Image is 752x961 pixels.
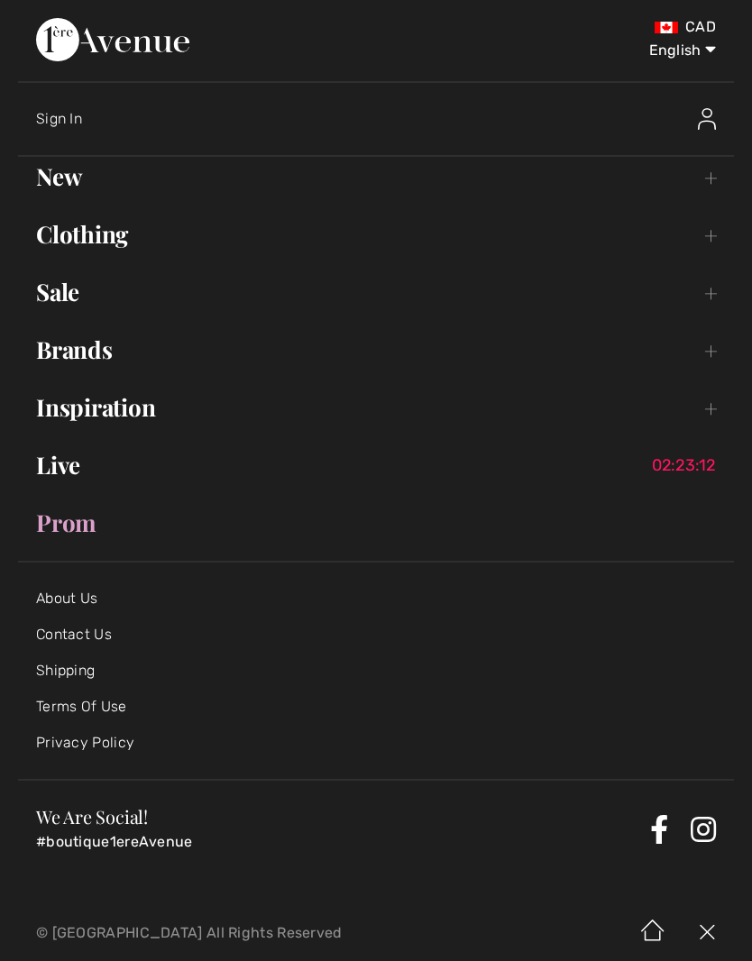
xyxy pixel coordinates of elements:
[18,503,734,543] a: Prom
[36,590,97,607] a: About Us
[36,18,189,61] img: 1ère Avenue
[18,215,734,254] a: Clothing
[18,157,734,197] a: New
[691,815,716,844] a: Instagram
[650,815,668,844] a: Facebook
[36,110,82,127] span: Sign In
[36,833,643,851] p: #boutique1ereAvenue
[36,626,112,643] a: Contact Us
[18,388,734,427] a: Inspiration
[36,90,734,148] a: Sign InSign In
[652,456,725,474] span: 02:23:12
[36,927,444,939] p: © [GEOGRAPHIC_DATA] All Rights Reserved
[18,445,734,485] a: Live02:23:12
[36,808,643,826] h3: We Are Social!
[18,330,734,370] a: Brands
[698,108,716,130] img: Sign In
[626,905,680,961] img: Home
[36,698,127,715] a: Terms Of Use
[444,18,716,36] div: CAD
[36,734,134,751] a: Privacy Policy
[36,662,95,679] a: Shipping
[680,905,734,961] img: X
[18,272,734,312] a: Sale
